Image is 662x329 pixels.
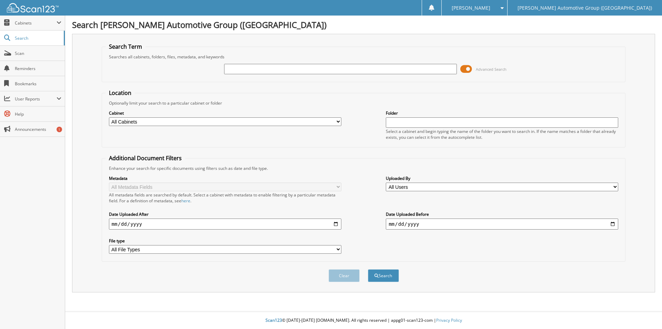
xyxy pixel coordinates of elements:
[109,192,341,204] div: All metadata fields are searched by default. Select a cabinet with metadata to enable filtering b...
[72,19,655,30] h1: Search [PERSON_NAME] Automotive Group ([GEOGRAPHIC_DATA])
[15,66,61,71] span: Reminders
[109,175,341,181] label: Metadata
[452,6,490,10] span: [PERSON_NAME]
[7,3,59,12] img: scan123-logo-white.svg
[15,96,57,102] span: User Reports
[109,219,341,230] input: start
[109,110,341,116] label: Cabinet
[265,317,282,323] span: Scan123
[109,238,341,244] label: File type
[386,175,618,181] label: Uploaded By
[15,81,61,87] span: Bookmarks
[106,165,622,171] div: Enhance your search for specific documents using filters such as date and file type.
[518,6,652,10] span: [PERSON_NAME] Automotive Group ([GEOGRAPHIC_DATA])
[386,110,618,116] label: Folder
[109,211,341,217] label: Date Uploaded After
[368,269,399,282] button: Search
[106,54,622,60] div: Searches all cabinets, folders, files, metadata, and keywords
[106,43,146,50] legend: Search Term
[181,198,190,204] a: here
[106,154,185,162] legend: Additional Document Filters
[15,35,60,41] span: Search
[65,312,662,329] div: © [DATE]-[DATE] [DOMAIN_NAME]. All rights reserved | appg01-scan123-com |
[15,111,61,117] span: Help
[386,128,618,140] div: Select a cabinet and begin typing the name of the folder you want to search in. If the name match...
[15,126,61,132] span: Announcements
[15,50,61,56] span: Scan
[57,127,62,132] div: 1
[15,20,57,26] span: Cabinets
[476,67,506,72] span: Advanced Search
[106,100,622,106] div: Optionally limit your search to a particular cabinet or folder
[386,211,618,217] label: Date Uploaded Before
[106,89,135,97] legend: Location
[436,317,462,323] a: Privacy Policy
[329,269,360,282] button: Clear
[386,219,618,230] input: end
